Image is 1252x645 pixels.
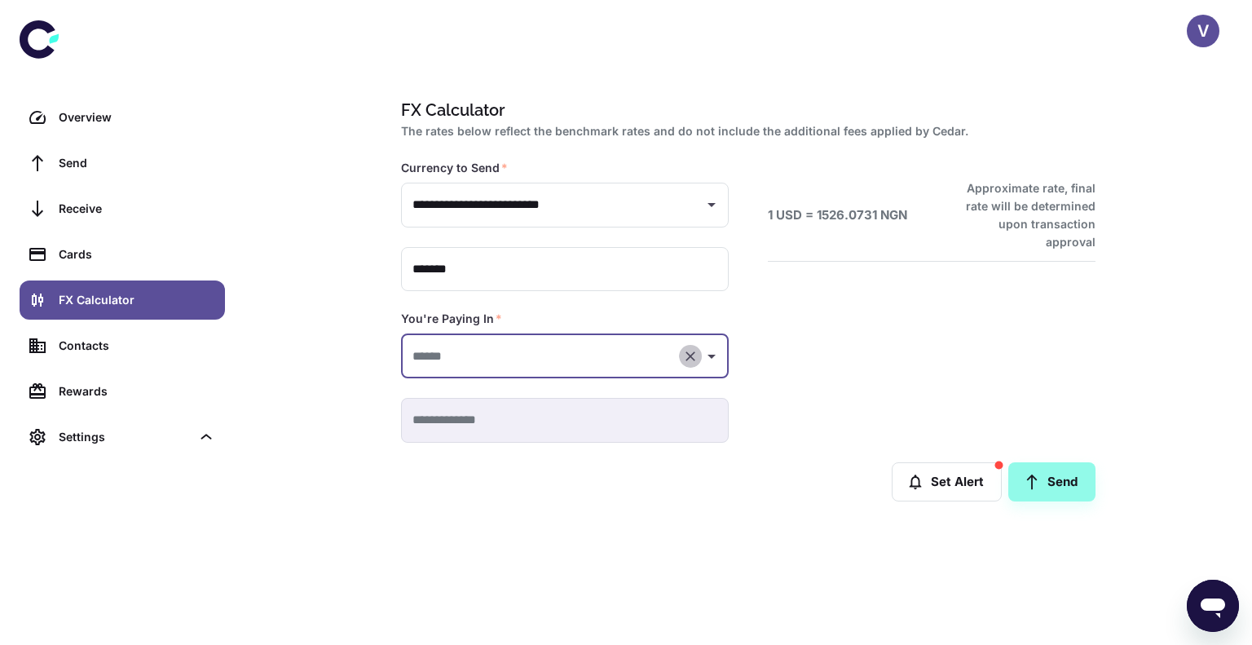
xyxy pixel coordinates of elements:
[59,291,215,309] div: FX Calculator
[892,462,1002,501] button: Set Alert
[1187,580,1239,632] iframe: Button to launch messaging window
[20,235,225,274] a: Cards
[59,108,215,126] div: Overview
[700,345,723,368] button: Open
[59,428,191,446] div: Settings
[20,417,225,457] div: Settings
[59,200,215,218] div: Receive
[20,326,225,365] a: Contacts
[59,337,215,355] div: Contacts
[20,189,225,228] a: Receive
[1187,15,1219,47] button: V
[401,311,502,327] label: You're Paying In
[20,372,225,411] a: Rewards
[20,144,225,183] a: Send
[59,382,215,400] div: Rewards
[768,206,907,225] h6: 1 USD = 1526.0731 NGN
[59,245,215,263] div: Cards
[401,98,1089,122] h1: FX Calculator
[679,345,702,368] button: Clear
[20,281,225,320] a: FX Calculator
[20,98,225,137] a: Overview
[700,193,723,216] button: Open
[401,160,508,176] label: Currency to Send
[948,179,1095,251] h6: Approximate rate, final rate will be determined upon transaction approval
[1008,462,1095,501] a: Send
[59,154,215,172] div: Send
